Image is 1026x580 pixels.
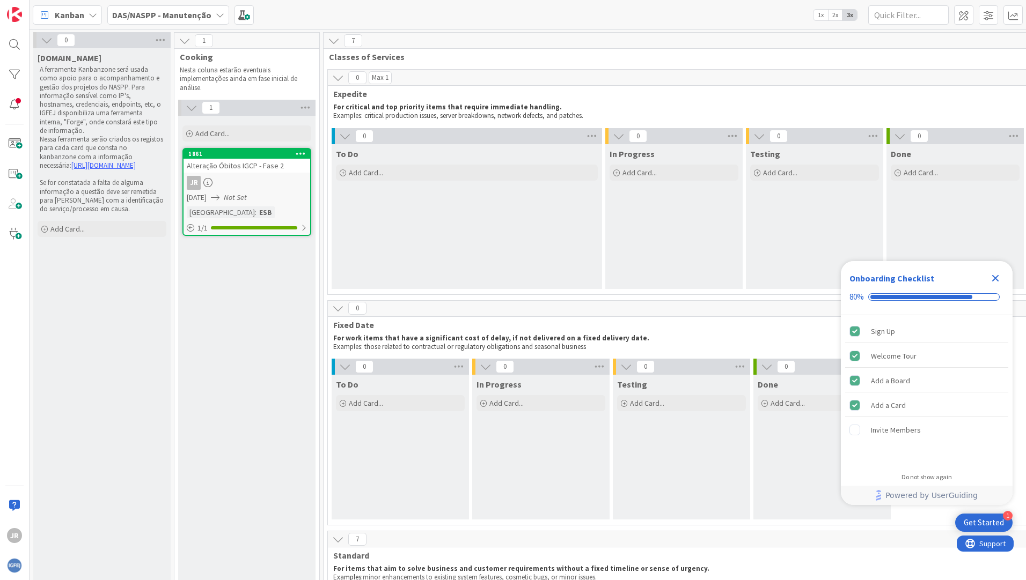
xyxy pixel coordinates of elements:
[842,10,857,20] span: 3x
[496,360,514,373] span: 0
[777,360,795,373] span: 0
[348,302,367,315] span: 0
[329,51,1018,62] span: Classes of Services
[333,88,1014,99] span: Expedite
[841,261,1013,505] div: Checklist Container
[849,272,934,285] div: Onboarding Checklist
[202,101,220,114] span: 1
[871,374,910,387] div: Add a Board
[40,65,164,135] p: A ferramenta Kanbanzone será usada como apoio para o acompanhamento e gestão dos projetos do NASP...
[1003,511,1013,520] div: 1
[770,130,788,143] span: 0
[224,192,247,202] i: Not Set
[333,111,583,120] span: Examples: critical production issues, server breakdowns, network defects, and patches.
[814,10,828,20] span: 1x
[617,379,647,390] span: Testing
[349,398,383,408] span: Add Card...
[333,102,562,111] strong: For critical and top priority items that require immediate handling.
[849,292,1004,302] div: Checklist progress: 80%
[629,130,647,143] span: 0
[636,360,655,373] span: 0
[40,179,164,213] p: Se for constatada a falta de alguma informação a questão deve ser remetida para [PERSON_NAME] com...
[871,350,917,362] div: Welcome Tour
[849,292,864,302] div: 80%
[40,135,164,170] p: Nessa ferramenta serão criados os registos para cada card que consta no kanbanzone com a informaç...
[188,150,310,158] div: 1861
[344,34,362,47] span: 7
[771,398,805,408] span: Add Card...
[955,514,1013,532] div: Open Get Started checklist, remaining modules: 1
[885,489,978,502] span: Powered by UserGuiding
[50,224,85,234] span: Add Card...
[845,369,1008,392] div: Add a Board is complete.
[630,398,664,408] span: Add Card...
[184,159,310,173] div: Alteração Óbitos IGCP - Fase 2
[256,206,275,218] div: ESB
[841,315,1013,466] div: Checklist items
[7,558,22,573] img: avatar
[891,148,911,159] span: Done
[964,517,1004,528] div: Get Started
[187,206,255,218] div: [GEOGRAPHIC_DATA]
[477,379,522,390] span: In Progress
[372,75,389,80] div: Max 1
[902,473,952,481] div: Do not show again
[197,222,208,234] span: 1 / 1
[622,168,657,177] span: Add Card...
[182,148,311,236] a: 1861Alteração Óbitos IGCP - Fase 2JR[DATE]Not Set[GEOGRAPHIC_DATA]:ESB1/1
[187,176,201,190] div: JR
[871,423,921,436] div: Invite Members
[349,168,383,177] span: Add Card...
[846,486,1007,505] a: Powered by UserGuiding
[348,533,367,546] span: 7
[333,333,649,343] strong: For work items that have a significant cost of delay, if not delivered on a fixed delivery date.
[187,192,207,203] span: [DATE]
[7,528,22,543] div: JR
[845,418,1008,442] div: Invite Members is incomplete.
[758,379,778,390] span: Done
[750,148,780,159] span: Testing
[180,66,306,92] p: Nesta coluna estarão eventuais implementações ainda em fase inicial de análise.
[841,486,1013,505] div: Footer
[23,2,49,14] span: Support
[336,379,358,390] span: To Do
[871,325,895,338] div: Sign Up
[255,206,256,218] span: :
[7,7,22,22] img: Visit kanbanzone.com
[868,5,949,25] input: Quick Filter...
[184,221,310,235] div: 1/1
[763,168,797,177] span: Add Card...
[57,34,75,47] span: 0
[871,399,906,412] div: Add a Card
[195,129,230,138] span: Add Card...
[355,130,373,143] span: 0
[845,393,1008,417] div: Add a Card is complete.
[845,319,1008,343] div: Sign Up is complete.
[489,398,524,408] span: Add Card...
[184,176,310,190] div: JR
[333,342,586,351] span: Examples: those related to contractual or regulatory obligations and seasonal business
[55,9,84,21] span: Kanban
[910,130,928,143] span: 0
[333,319,1014,330] span: Fixed Date
[184,149,310,159] div: 1861
[904,168,938,177] span: Add Card...
[333,564,709,573] strong: For items that aim to solve business and customer requirements without a fixed timeline or sense ...
[71,161,136,170] a: [URL][DOMAIN_NAME]
[348,71,367,84] span: 0
[610,148,655,159] span: In Progress
[184,149,310,173] div: 1861Alteração Óbitos IGCP - Fase 2
[845,344,1008,368] div: Welcome Tour is complete.
[195,34,213,47] span: 1
[336,148,358,159] span: To Do
[112,10,211,20] b: DAS/NASPP - Manutenção
[828,10,842,20] span: 2x
[987,270,1004,287] div: Close Checklist
[333,550,1014,561] span: Standard
[180,51,306,62] span: Cooking
[355,360,373,373] span: 0
[38,53,101,63] span: READ.ME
